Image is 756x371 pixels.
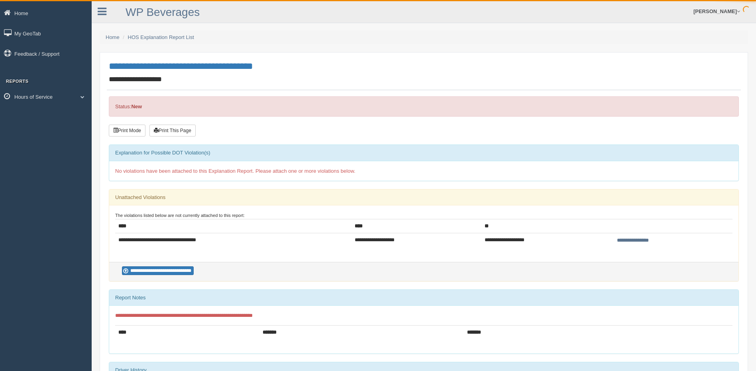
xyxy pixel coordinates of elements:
[109,290,738,306] div: Report Notes
[126,6,200,18] a: WP Beverages
[109,145,738,161] div: Explanation for Possible DOT Violation(s)
[131,103,142,109] strong: New
[149,125,196,137] button: Print This Page
[115,213,245,218] small: The violations listed below are not currently attached to this report:
[109,125,145,137] button: Print Mode
[115,168,355,174] span: No violations have been attached to this Explanation Report. Please attach one or more violations...
[109,189,738,205] div: Unattached Violations
[128,34,194,40] a: HOS Explanation Report List
[109,96,739,117] div: Status:
[106,34,120,40] a: Home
